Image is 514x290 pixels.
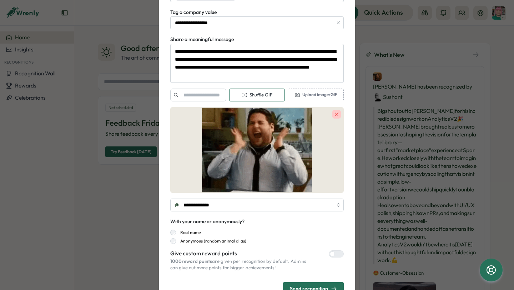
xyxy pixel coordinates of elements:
[229,89,285,101] button: Shuffle GIF
[176,238,246,244] label: Anonymous (random animal alias)
[170,107,344,193] img: gif
[170,250,307,257] p: Give custom reward points
[170,218,245,226] div: With your name or anonymously?
[170,36,234,44] label: Share a meaningful message
[170,258,212,264] span: 1000 reward points
[242,92,272,98] span: Shuffle GIF
[176,230,201,235] label: Real name
[170,9,217,16] label: Tag a company value
[170,258,307,271] p: are given per recognition by default. Admins can give out more points for bigger achievements!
